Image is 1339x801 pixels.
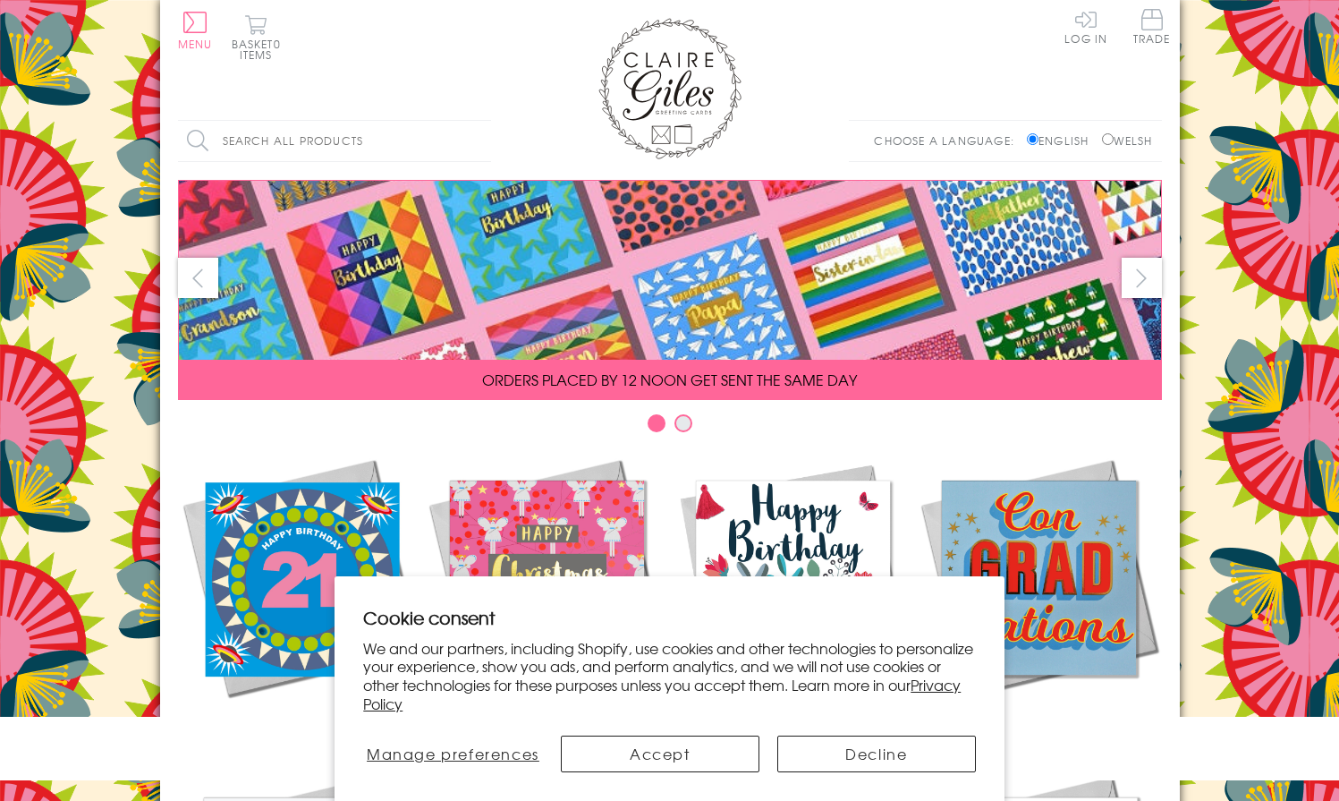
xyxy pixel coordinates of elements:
[874,132,1023,149] p: Choose a language:
[242,714,359,736] span: New Releases
[777,736,976,772] button: Decline
[561,736,759,772] button: Accept
[363,605,976,630] h2: Cookie consent
[178,455,424,736] a: New Releases
[916,455,1162,736] a: Academic
[178,12,213,49] button: Menu
[1027,133,1038,145] input: English
[1122,258,1162,298] button: next
[367,743,539,764] span: Manage preferences
[363,674,961,714] a: Privacy Policy
[178,413,1162,441] div: Carousel Pagination
[473,121,491,161] input: Search
[232,14,281,60] button: Basket0 items
[648,414,665,432] button: Carousel Page 1 (Current Slide)
[178,258,218,298] button: prev
[1133,9,1171,44] span: Trade
[363,736,542,772] button: Manage preferences
[240,36,281,63] span: 0 items
[1102,133,1114,145] input: Welsh
[1102,132,1153,149] label: Welsh
[482,369,857,390] span: ORDERS PLACED BY 12 NOON GET SENT THE SAME DAY
[424,455,670,736] a: Christmas
[598,18,742,159] img: Claire Giles Greetings Cards
[674,414,692,432] button: Carousel Page 2
[1064,9,1107,44] a: Log In
[1027,132,1097,149] label: English
[178,121,491,161] input: Search all products
[178,36,213,52] span: Menu
[993,714,1085,736] span: Academic
[363,639,976,713] p: We and our partners, including Shopify, use cookies and other technologies to personalize your ex...
[1133,9,1171,47] a: Trade
[670,455,916,736] a: Birthdays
